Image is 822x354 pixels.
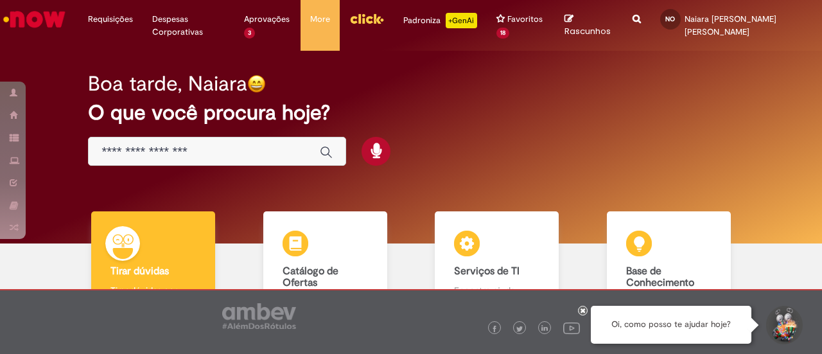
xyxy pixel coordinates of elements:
[1,6,67,32] img: ServiceNow
[563,319,580,336] img: logo_footer_youtube.png
[310,13,330,26] span: More
[110,284,196,310] p: Tirar dúvidas com Lupi Assist e Gen Ai
[240,211,412,323] a: Catálogo de Ofertas Abra uma solicitação
[446,13,477,28] p: +GenAi
[454,265,520,278] b: Serviços de TI
[88,13,133,26] span: Requisições
[110,265,169,278] b: Tirar dúvidas
[67,211,240,323] a: Tirar dúvidas Tirar dúvidas com Lupi Assist e Gen Ai
[411,211,583,323] a: Serviços de TI Encontre ajuda
[665,15,675,23] span: NO
[564,13,613,37] a: Rascunhos
[152,13,225,39] span: Despesas Corporativas
[583,211,755,323] a: Base de Conhecimento Consulte e aprenda
[685,13,776,37] span: Naiara [PERSON_NAME] [PERSON_NAME]
[88,102,733,124] h2: O que você procura hoje?
[564,25,611,37] span: Rascunhos
[403,13,477,28] div: Padroniza
[222,303,296,329] img: logo_footer_ambev_rotulo_gray.png
[507,13,543,26] span: Favoritos
[88,73,247,95] h2: Boa tarde, Naiara
[516,326,523,332] img: logo_footer_twitter.png
[491,326,498,332] img: logo_footer_facebook.png
[244,28,255,39] span: 3
[349,9,384,28] img: click_logo_yellow_360x200.png
[541,325,548,333] img: logo_footer_linkedin.png
[626,265,694,289] b: Base de Conhecimento
[496,28,509,39] span: 18
[764,306,803,344] button: Iniciar Conversa de Suporte
[247,75,266,93] img: happy-face.png
[283,265,338,289] b: Catálogo de Ofertas
[591,306,751,344] div: Oi, como posso te ajudar hoje?
[454,284,539,297] p: Encontre ajuda
[244,13,290,26] span: Aprovações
